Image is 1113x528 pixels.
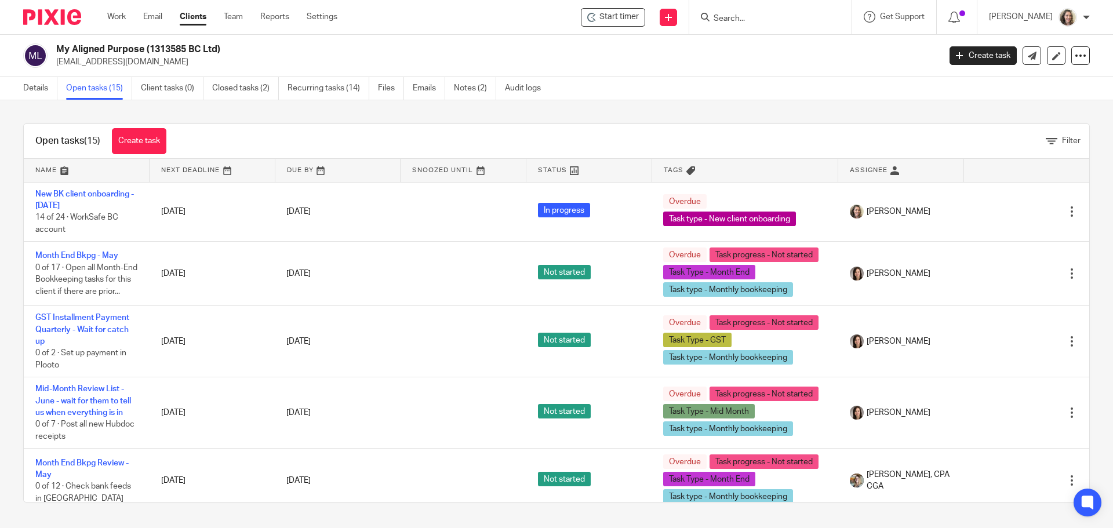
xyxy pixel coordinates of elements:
[454,77,496,100] a: Notes (2)
[710,315,819,330] span: Task progress - Not started
[867,469,952,493] span: [PERSON_NAME], CPA CGA
[663,315,707,330] span: Overdue
[412,167,473,173] span: Snoozed Until
[867,268,930,279] span: [PERSON_NAME]
[107,11,126,23] a: Work
[880,13,925,21] span: Get Support
[867,206,930,217] span: [PERSON_NAME]
[35,459,129,479] a: Month End Bkpg Review - May
[710,454,819,469] span: Task progress - Not started
[150,242,275,306] td: [DATE]
[143,11,162,23] a: Email
[141,77,203,100] a: Client tasks (0)
[538,167,567,173] span: Status
[112,128,166,154] a: Create task
[663,454,707,469] span: Overdue
[35,385,131,417] a: Mid-Month Review List - June - wait for them to tell us when everything is in
[663,333,732,347] span: Task Type - GST
[84,136,100,145] span: (15)
[950,46,1017,65] a: Create task
[35,482,131,502] span: 0 of 12 · Check bank feeds in [GEOGRAPHIC_DATA]
[850,205,864,219] img: IMG_7896.JPG
[581,8,645,27] div: My Aligned Purpose (1313585 BC Ltd)
[413,77,445,100] a: Emails
[260,11,289,23] a: Reports
[150,182,275,242] td: [DATE]
[663,194,707,209] span: Overdue
[378,77,404,100] a: Files
[23,9,81,25] img: Pixie
[538,265,591,279] span: Not started
[286,270,311,278] span: [DATE]
[35,314,129,345] a: GST Installment Payment Quarterly - Wait for catch up
[56,43,757,56] h2: My Aligned Purpose (1313585 BC Ltd)
[35,213,118,234] span: 14 of 24 · WorkSafe BC account
[664,167,683,173] span: Tags
[850,267,864,281] img: Danielle%20photo.jpg
[180,11,206,23] a: Clients
[286,476,311,485] span: [DATE]
[286,337,311,345] span: [DATE]
[288,77,369,100] a: Recurring tasks (14)
[538,333,591,347] span: Not started
[35,349,126,369] span: 0 of 2 · Set up payment in Plooto
[712,14,817,24] input: Search
[224,11,243,23] a: Team
[286,207,311,216] span: [DATE]
[663,350,793,365] span: Task type - Monthly bookkeeping
[663,489,793,504] span: Task type - Monthly bookkeeping
[663,265,755,279] span: Task Type - Month End
[663,212,796,226] span: Task type - New client onboarding
[599,11,639,23] span: Start timer
[663,387,707,401] span: Overdue
[35,264,137,296] span: 0 of 17 · Open all Month-End Bookkeeping tasks for this client if there are prior...
[66,77,132,100] a: Open tasks (15)
[850,406,864,420] img: Danielle%20photo.jpg
[663,247,707,262] span: Overdue
[710,247,819,262] span: Task progress - Not started
[35,252,118,260] a: Month End Bkpg - May
[150,449,275,513] td: [DATE]
[1059,8,1077,27] img: IMG_7896.JPG
[150,306,275,377] td: [DATE]
[307,11,337,23] a: Settings
[663,282,793,297] span: Task type - Monthly bookkeeping
[35,190,134,210] a: New BK client onboarding - [DATE]
[538,472,591,486] span: Not started
[663,404,755,418] span: Task Type - Mid Month
[505,77,550,100] a: Audit logs
[538,404,591,418] span: Not started
[710,387,819,401] span: Task progress - Not started
[23,43,48,68] img: svg%3E
[850,474,864,487] img: Chrissy%20McGale%20Bio%20Pic%201.jpg
[867,336,930,347] span: [PERSON_NAME]
[35,135,100,147] h1: Open tasks
[538,203,590,217] span: In progress
[212,77,279,100] a: Closed tasks (2)
[56,56,932,68] p: [EMAIL_ADDRESS][DOMAIN_NAME]
[850,334,864,348] img: Danielle%20photo.jpg
[150,377,275,449] td: [DATE]
[35,421,134,441] span: 0 of 7 · Post all new Hubdoc receipts
[286,409,311,417] span: [DATE]
[989,11,1053,23] p: [PERSON_NAME]
[867,407,930,418] span: [PERSON_NAME]
[1062,137,1081,145] span: Filter
[23,77,57,100] a: Details
[663,421,793,436] span: Task type - Monthly bookkeeping
[663,472,755,486] span: Task Type - Month End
